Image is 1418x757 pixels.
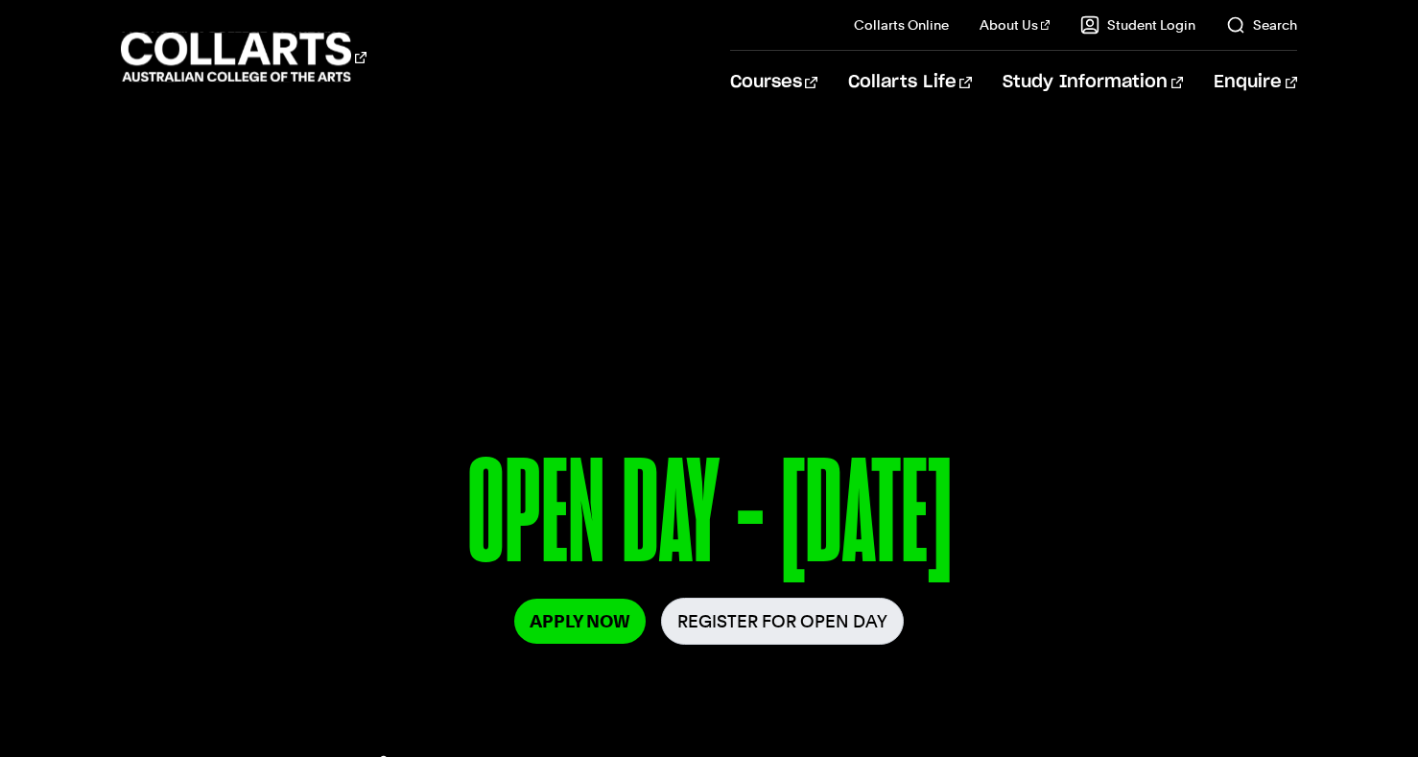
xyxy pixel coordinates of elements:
a: Search [1226,15,1297,35]
a: Collarts Life [848,51,972,114]
a: Courses [730,51,817,114]
a: Enquire [1214,51,1297,114]
a: Study Information [1003,51,1183,114]
a: Register for Open Day [661,598,904,645]
div: Go to homepage [121,30,366,84]
p: OPEN DAY - [DATE] [139,439,1280,598]
a: Apply Now [514,599,646,644]
a: About Us [980,15,1051,35]
a: Student Login [1080,15,1195,35]
a: Collarts Online [854,15,949,35]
